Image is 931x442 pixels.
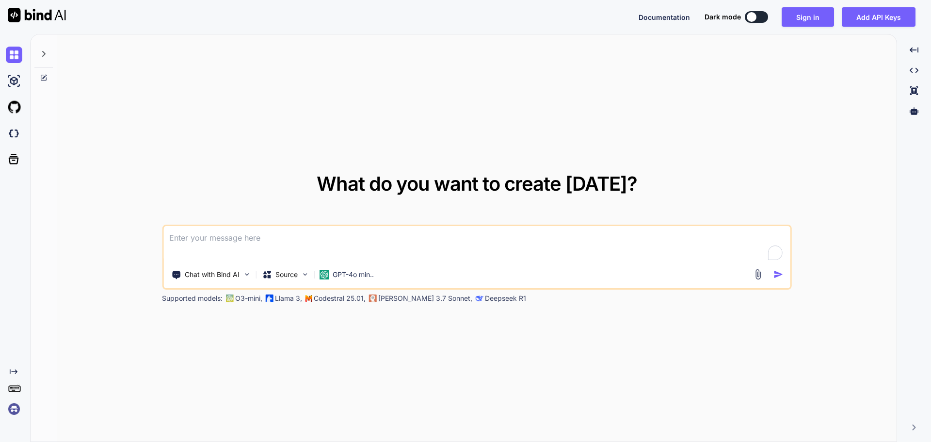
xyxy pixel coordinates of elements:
img: ai-studio [6,73,22,89]
p: O3-mini, [235,294,262,303]
p: Source [275,270,298,279]
button: Sign in [782,7,834,27]
p: GPT-4o min.. [333,270,374,279]
img: Mistral-AI [305,295,312,302]
textarea: To enrich screen reader interactions, please activate Accessibility in Grammarly extension settings [163,226,790,262]
img: Bind AI [8,8,66,22]
img: Llama2 [265,295,273,302]
img: githubLight [6,99,22,115]
img: chat [6,47,22,63]
span: Documentation [639,13,690,21]
img: claude [369,295,376,302]
img: darkCloudIdeIcon [6,125,22,142]
img: signin [6,401,22,417]
p: Chat with Bind AI [185,270,240,279]
span: What do you want to create [DATE]? [317,172,637,196]
img: GPT-4 [225,295,233,302]
p: Codestral 25.01, [314,294,366,303]
img: icon [773,269,784,279]
p: [PERSON_NAME] 3.7 Sonnet, [378,294,472,303]
img: attachment [753,269,764,280]
span: Dark mode [705,12,741,22]
img: claude [475,295,483,302]
img: GPT-4o mini [319,270,329,279]
img: Pick Models [301,270,309,278]
p: Supported models: [162,294,223,303]
p: Deepseek R1 [485,294,526,303]
p: Llama 3, [275,294,302,303]
button: Documentation [639,12,690,22]
button: Add API Keys [842,7,915,27]
img: Pick Tools [242,270,251,278]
